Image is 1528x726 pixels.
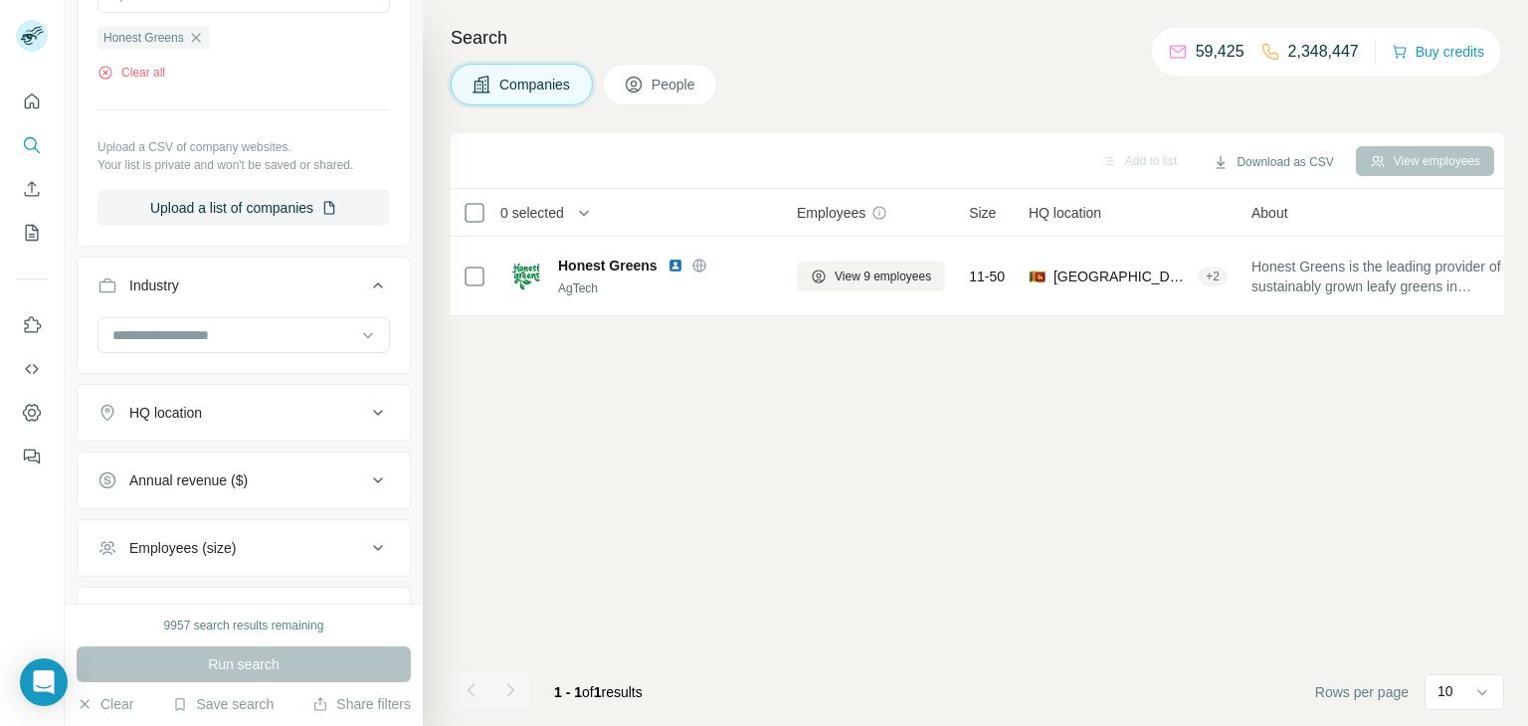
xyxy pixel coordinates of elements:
p: Your list is private and won't be saved or shared. [97,156,390,174]
button: HQ location [78,389,410,437]
span: Companies [499,75,572,94]
button: Download as CSV [1199,147,1347,177]
img: LinkedIn logo [668,258,683,273]
p: 59,425 [1196,40,1244,64]
div: 9957 search results remaining [164,617,324,635]
div: AgTech [558,279,773,297]
button: My lists [16,215,48,251]
span: Honest Greens [558,256,658,275]
button: Share filters [312,694,411,714]
img: Logo of Honest Greens [510,261,542,292]
span: 1 - 1 [554,684,582,700]
button: Technologies [78,592,410,639]
button: Feedback [16,439,48,474]
div: Annual revenue ($) [129,470,248,490]
span: 1 [594,684,602,700]
p: 2,348,447 [1288,40,1359,64]
button: Use Surfe on LinkedIn [16,307,48,343]
div: Employees (size) [129,538,236,558]
span: Rows per page [1315,682,1409,702]
span: 11-50 [969,267,1005,286]
span: People [652,75,697,94]
button: Save search [172,694,274,714]
span: Size [969,203,996,223]
button: Industry [78,262,410,317]
button: Search [16,127,48,163]
span: View 9 employees [835,268,931,285]
div: Open Intercom Messenger [20,658,68,706]
p: 10 [1437,681,1453,701]
span: results [554,684,643,700]
span: 🇱🇰 [1029,267,1046,286]
button: Use Surfe API [16,351,48,387]
button: Dashboard [16,395,48,431]
h4: Search [451,24,1504,52]
span: HQ location [1029,203,1101,223]
button: Annual revenue ($) [78,456,410,504]
span: 0 selected [500,203,564,223]
span: About [1251,203,1288,223]
p: Upload a CSV of company websites. [97,138,390,156]
button: Buy credits [1392,38,1484,66]
button: Employees (size) [78,524,410,572]
span: Employees [797,203,865,223]
button: Clear [77,694,133,714]
span: Honest Greens [103,29,184,47]
span: [GEOGRAPHIC_DATA], [GEOGRAPHIC_DATA] [1053,267,1190,286]
span: of [582,684,594,700]
button: Quick start [16,84,48,119]
button: Clear all [97,64,165,82]
button: View 9 employees [797,262,945,291]
div: + 2 [1198,268,1228,285]
div: Industry [129,275,179,295]
button: Upload a list of companies [97,190,390,226]
button: Enrich CSV [16,171,48,207]
div: HQ location [129,403,202,423]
